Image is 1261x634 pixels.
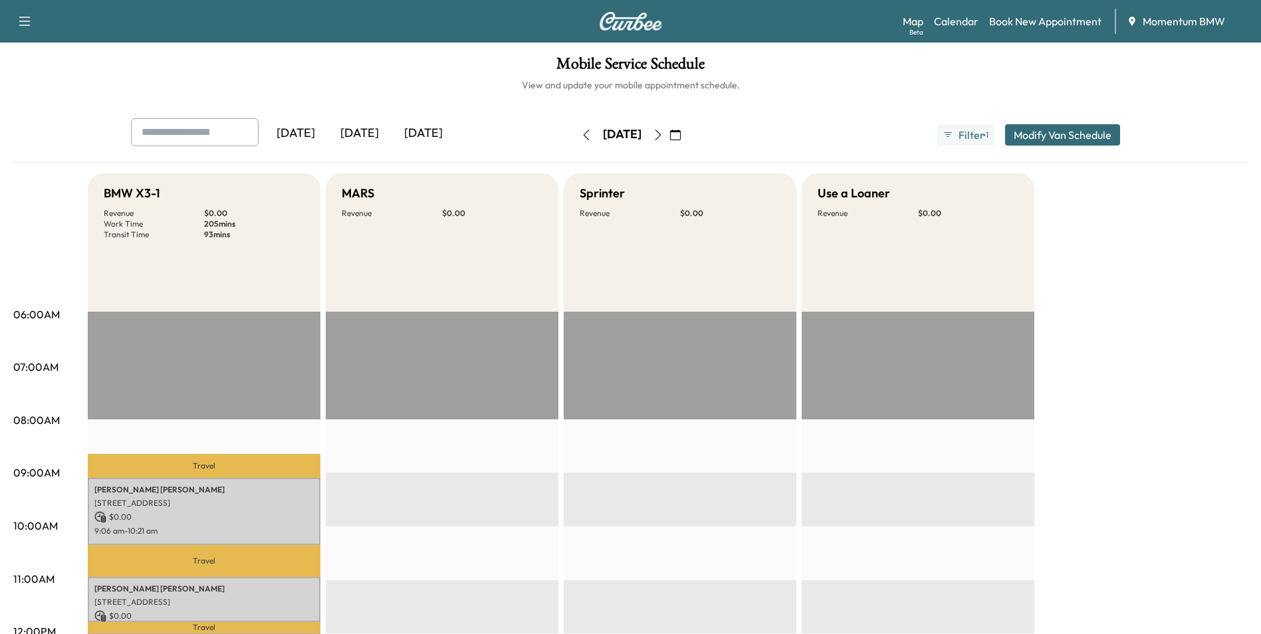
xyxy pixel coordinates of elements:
p: 09:00AM [13,465,60,480]
p: Revenue [342,208,442,219]
div: [DATE] [328,118,392,149]
h5: Sprinter [580,184,625,203]
p: Transit Time [104,229,204,240]
p: [PERSON_NAME] [PERSON_NAME] [94,583,314,594]
p: Work Time [104,219,204,229]
p: 06:00AM [13,306,60,322]
h6: View and update your mobile appointment schedule. [13,78,1248,92]
span: 1 [986,130,988,140]
span: Filter [959,127,982,143]
h5: MARS [342,184,374,203]
p: $ 0.00 [442,208,542,219]
p: 9:06 am - 10:21 am [94,526,314,536]
p: Travel [88,622,320,633]
p: $ 0.00 [680,208,780,219]
span: ● [982,132,985,138]
p: 10:00AM [13,518,58,534]
p: $ 0.00 [94,511,314,523]
div: [DATE] [392,118,455,149]
a: Book New Appointment [989,13,1101,29]
p: $ 0.00 [918,208,1018,219]
p: 93 mins [204,229,304,240]
h5: BMW X3-1 [104,184,160,203]
a: MapBeta [903,13,923,29]
button: Modify Van Schedule [1005,124,1120,146]
p: $ 0.00 [204,208,304,219]
p: Travel [88,545,320,577]
p: [STREET_ADDRESS] [94,498,314,508]
p: 205 mins [204,219,304,229]
p: Revenue [580,208,680,219]
span: Momentum BMW [1143,13,1225,29]
p: [PERSON_NAME] [PERSON_NAME] [94,484,314,495]
div: [DATE] [603,126,641,143]
a: Calendar [934,13,978,29]
h5: Use a Loaner [818,184,890,203]
p: Revenue [104,208,204,219]
p: Revenue [818,208,918,219]
p: Travel [88,454,320,478]
p: $ 0.00 [94,610,314,622]
h1: Mobile Service Schedule [13,56,1248,78]
div: Beta [909,27,923,37]
div: [DATE] [264,118,328,149]
p: 11:00AM [13,571,55,587]
p: 08:00AM [13,412,60,428]
p: [STREET_ADDRESS] [94,597,314,607]
img: Curbee Logo [599,12,663,31]
button: Filter●1 [937,124,994,146]
p: 07:00AM [13,359,58,375]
